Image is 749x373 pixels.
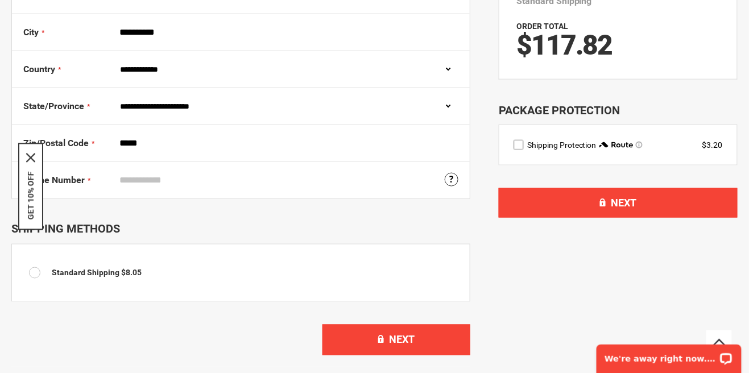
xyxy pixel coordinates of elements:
[52,268,119,277] span: Standard Shipping
[23,27,39,38] span: City
[121,268,142,277] span: $8.05
[23,138,89,148] span: Zip/Postal Code
[23,101,84,111] span: State/Province
[702,139,723,151] div: $3.20
[527,140,597,150] span: Shipping Protection
[26,154,35,163] svg: close icon
[514,139,723,151] div: route shipping protection selector element
[516,29,613,61] span: $117.82
[26,154,35,163] button: Close
[499,188,738,218] button: Next
[322,325,470,355] button: Next
[11,222,470,235] div: Shipping Methods
[499,102,738,119] div: Package Protection
[611,197,637,209] span: Next
[636,142,643,148] span: Learn more
[26,172,35,220] button: GET 10% OFF
[516,22,568,31] strong: Order Total
[23,175,85,185] span: Phone Number
[23,64,55,74] span: Country
[589,337,749,373] iframe: LiveChat chat widget
[390,334,415,346] span: Next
